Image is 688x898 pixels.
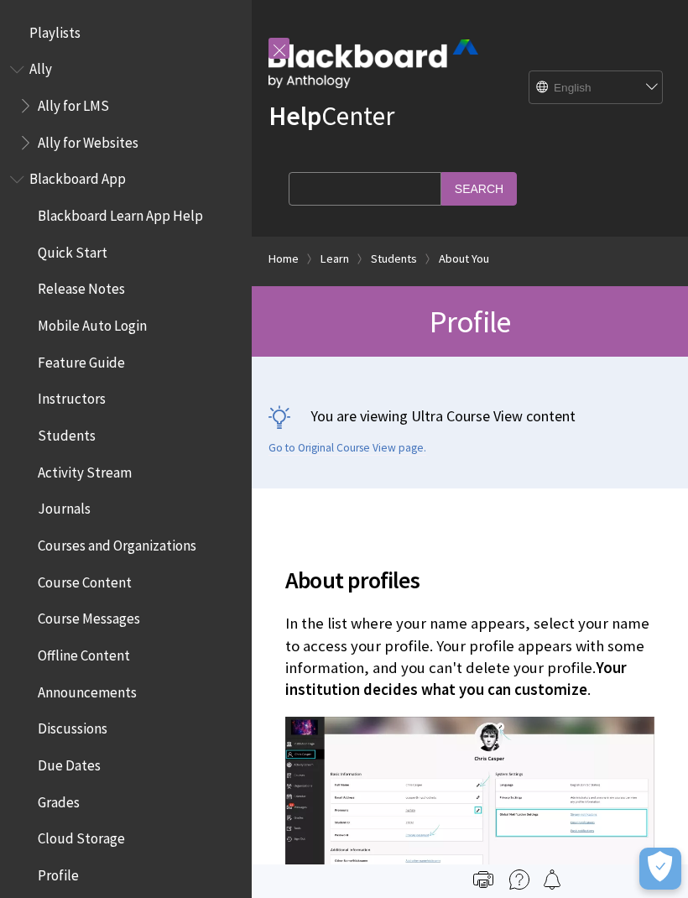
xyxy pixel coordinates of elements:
input: Search [441,172,517,205]
span: Playlists [29,18,81,41]
span: Release Notes [38,275,125,298]
span: Activity Stream [38,458,132,481]
a: Students [371,248,417,269]
img: Blackboard by Anthology [268,39,478,88]
span: Quick Start [38,238,107,261]
span: Ally for Websites [38,128,138,151]
span: Blackboard Learn App Help [38,201,203,224]
a: Go to Original Course View page. [268,441,426,456]
img: Print [473,869,493,890]
a: HelpCenter [268,99,394,133]
a: Home [268,248,299,269]
span: Discussions [38,714,107,737]
span: Ally for LMS [38,91,109,114]
span: Due Dates [38,751,101,774]
a: Learn [321,248,349,269]
nav: Book outline for Playlists [10,18,242,47]
img: More help [509,869,529,890]
span: Your institution decides what you can customize [285,658,627,699]
nav: Book outline for Anthology Ally Help [10,55,242,157]
span: Students [38,421,96,444]
span: Course Content [38,568,132,591]
strong: Help [268,99,321,133]
button: فتح التفضيلات [639,848,681,890]
span: Mobile Auto Login [38,311,147,334]
span: Instructors [38,385,106,408]
span: Profile [38,861,79,884]
span: Journals [38,495,91,518]
span: Grades [38,788,80,811]
span: Announcements [38,678,137,701]
select: Site Language Selector [529,71,664,105]
span: Blackboard App [29,165,126,188]
span: Feature Guide [38,348,125,371]
span: Cloud Storage [38,824,125,847]
span: Courses and Organizations [38,531,196,554]
span: Course Messages [38,605,140,628]
img: Follow this page [542,869,562,890]
span: Offline Content [38,641,130,664]
span: Ally [29,55,52,78]
a: About You [439,248,489,269]
p: In the list where your name appears, select your name to access your profile. Your profile appear... [285,613,654,701]
p: You are viewing Ultra Course View content [268,405,671,426]
span: About profiles [285,562,654,598]
span: Profile [430,302,510,341]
